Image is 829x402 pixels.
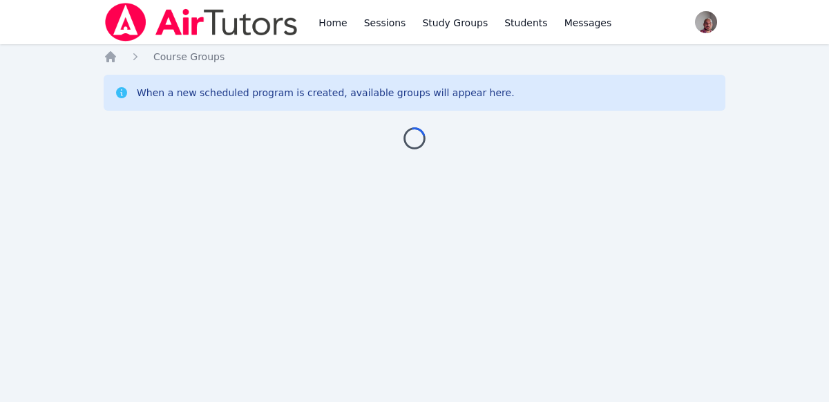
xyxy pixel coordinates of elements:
[564,16,612,30] span: Messages
[104,50,725,64] nav: Breadcrumb
[104,3,299,42] img: Air Tutors
[137,86,515,100] div: When a new scheduled program is created, available groups will appear here.
[153,51,225,62] span: Course Groups
[153,50,225,64] a: Course Groups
